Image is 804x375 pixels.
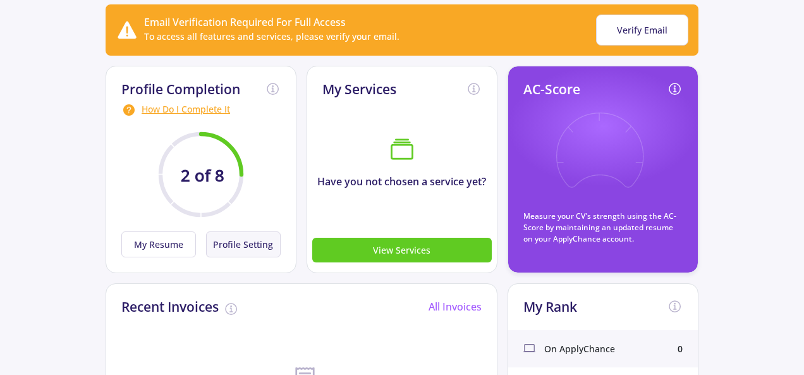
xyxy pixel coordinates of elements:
p: Measure your CV's strength using the AC-Score by maintaining an updated resume on your ApplyChanc... [523,211,683,245]
h2: Profile Completion [121,82,240,97]
div: To access all features and services, please verify your email. [144,30,399,43]
h2: My Services [322,82,396,97]
h2: AC-Score [523,82,580,97]
a: Profile Setting [201,231,281,257]
a: All Invoices [429,300,482,314]
text: 2 of 8 [181,164,224,187]
button: My Resume [121,231,196,257]
h2: Recent Invoices [121,299,219,315]
div: How Do I Complete It [121,102,281,118]
button: Profile Setting [206,231,281,257]
button: View Services [312,238,492,262]
button: Verify Email [596,15,688,46]
a: View Services [312,243,492,257]
p: Have you not chosen a service yet? [307,174,497,189]
span: On ApplyChance [544,342,615,355]
div: 0 [678,342,683,355]
a: My Resume [121,231,201,257]
h2: My Rank [523,299,577,315]
div: Email Verification Required For Full Access [144,15,399,30]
